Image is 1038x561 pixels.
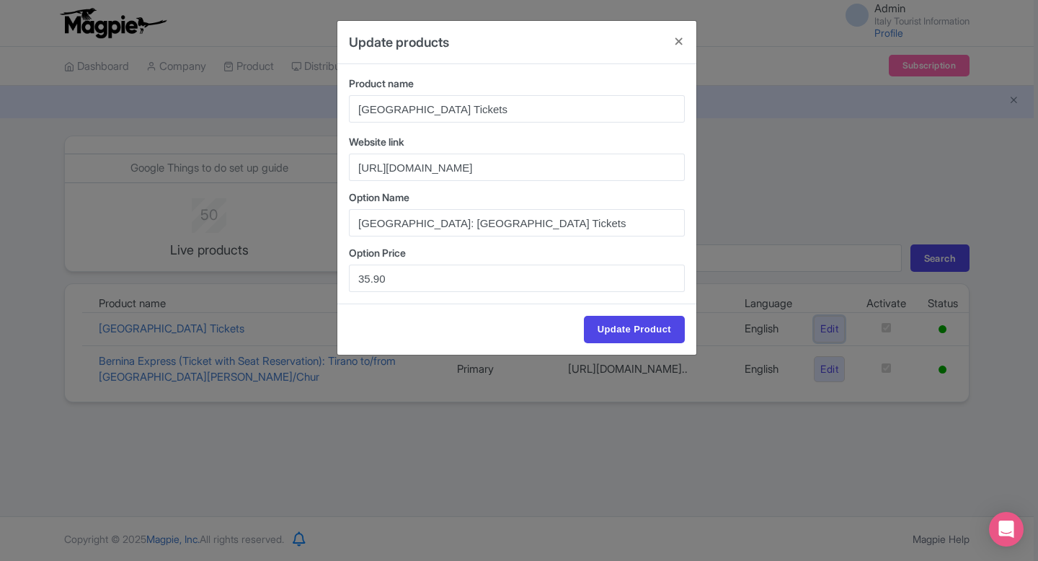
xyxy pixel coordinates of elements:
[349,209,685,237] input: Options name
[662,21,696,62] button: Close
[349,154,685,181] input: Website link
[349,136,404,148] span: Website link
[349,77,414,89] span: Product name
[349,32,449,52] h4: Update products
[584,316,685,343] input: Update Product
[349,247,406,259] span: Option Price
[349,191,409,203] span: Option Name
[349,95,685,123] input: Product name
[349,265,685,292] input: Options Price
[989,512,1024,547] div: Open Intercom Messenger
